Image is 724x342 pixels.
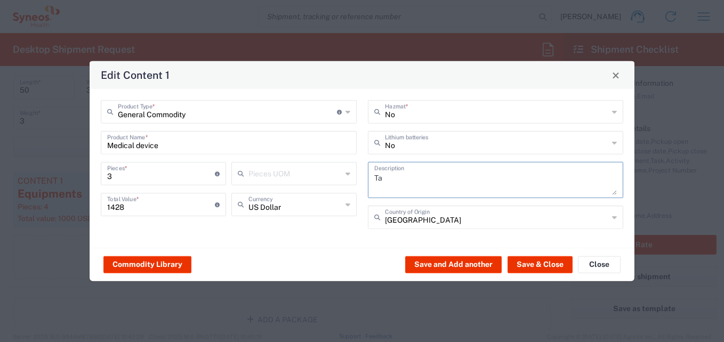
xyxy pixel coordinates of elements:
[608,68,623,83] button: Close
[101,67,170,83] h4: Edit Content 1
[103,256,191,273] button: Commodity Library
[578,256,621,273] button: Close
[508,256,573,273] button: Save & Close
[405,256,502,273] button: Save and Add another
